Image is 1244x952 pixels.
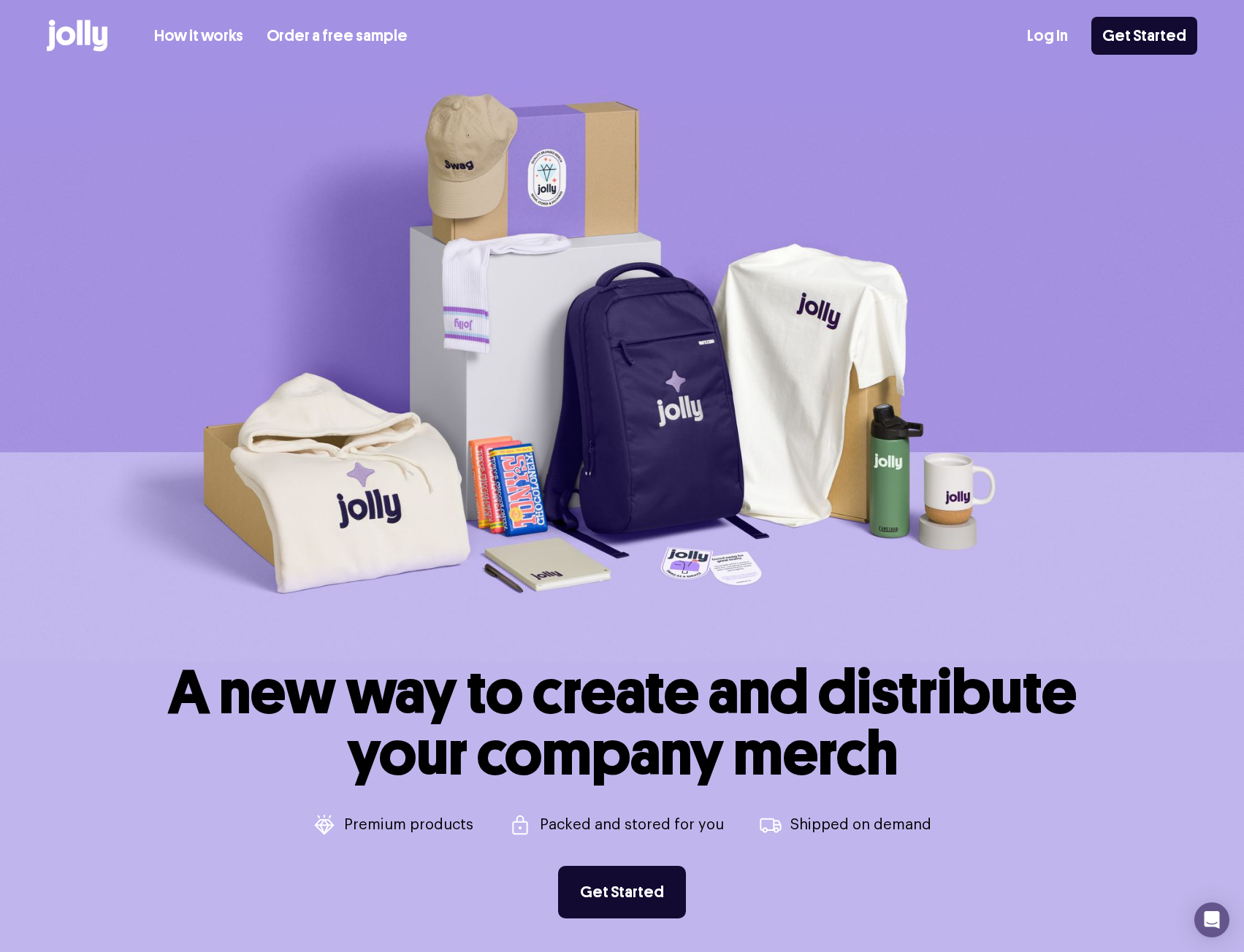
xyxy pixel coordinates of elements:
p: Premium products [344,818,473,832]
a: Order a free sample [267,24,408,48]
h1: A new way to create and distribute your company merch [168,661,1077,784]
a: How it works [154,24,243,48]
a: Log In [1027,24,1068,48]
p: Packed and stored for you [540,818,724,832]
a: Get Started [558,866,686,918]
div: Open Intercom Messenger [1194,902,1229,937]
a: Get Started [1091,17,1197,55]
p: Shipped on demand [790,818,931,832]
